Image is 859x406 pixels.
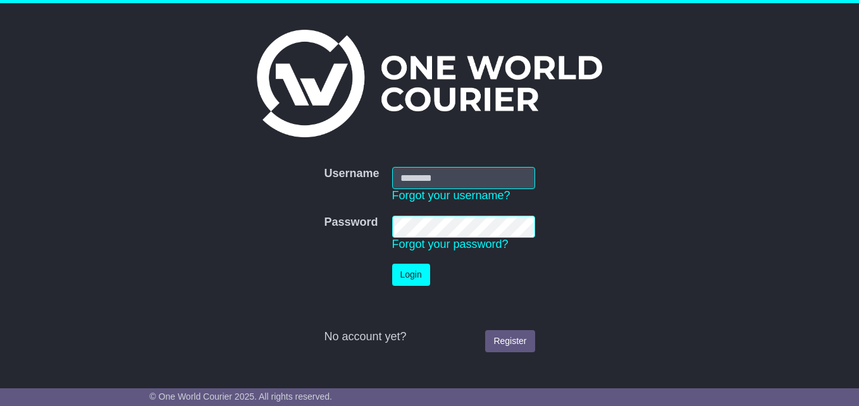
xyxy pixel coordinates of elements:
[257,30,602,137] img: One World
[324,167,379,181] label: Username
[392,189,510,202] a: Forgot your username?
[485,330,535,352] a: Register
[149,391,332,402] span: © One World Courier 2025. All rights reserved.
[392,238,509,250] a: Forgot your password?
[392,264,430,286] button: Login
[324,216,378,230] label: Password
[324,330,535,344] div: No account yet?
